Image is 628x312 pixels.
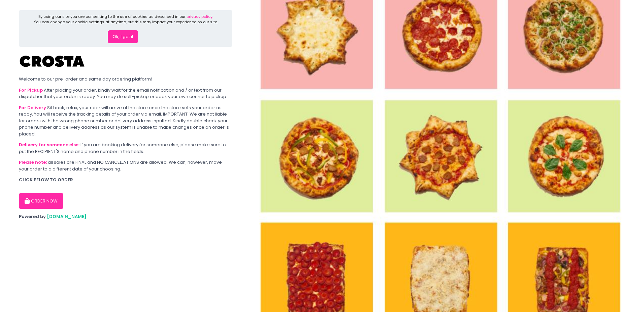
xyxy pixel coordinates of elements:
[34,14,218,25] div: By using our site you are consenting to the use of cookies as described in our You can change you...
[19,87,232,100] div: After placing your order, kindly wait for the email notification and / or text from our dispatche...
[19,104,232,137] div: Sit back, relax, your rider will arrive at the store once the store sets your order as ready. You...
[47,213,87,220] a: [DOMAIN_NAME]
[19,177,232,183] div: CLICK BELOW TO ORDER
[187,14,213,19] a: privacy policy.
[19,104,46,111] b: For Delivery
[108,30,138,43] button: Ok, I got it
[19,76,232,83] div: Welcome to our pre-order and same day ordering platform!
[19,159,232,172] div: all sales are FINAL and NO CANCELLATIONS are allowed. We can, however, move your order to a diffe...
[19,142,79,148] b: Delivery for someone else:
[19,213,232,220] div: Powered by
[19,87,43,93] b: For Pickup
[19,193,63,209] button: ORDER NOW
[19,51,86,71] img: Crosta Pizzeria
[19,159,47,165] b: Please note:
[19,142,232,155] div: If you are booking delivery for someone else, please make sure to put the RECIPIENT'S name and ph...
